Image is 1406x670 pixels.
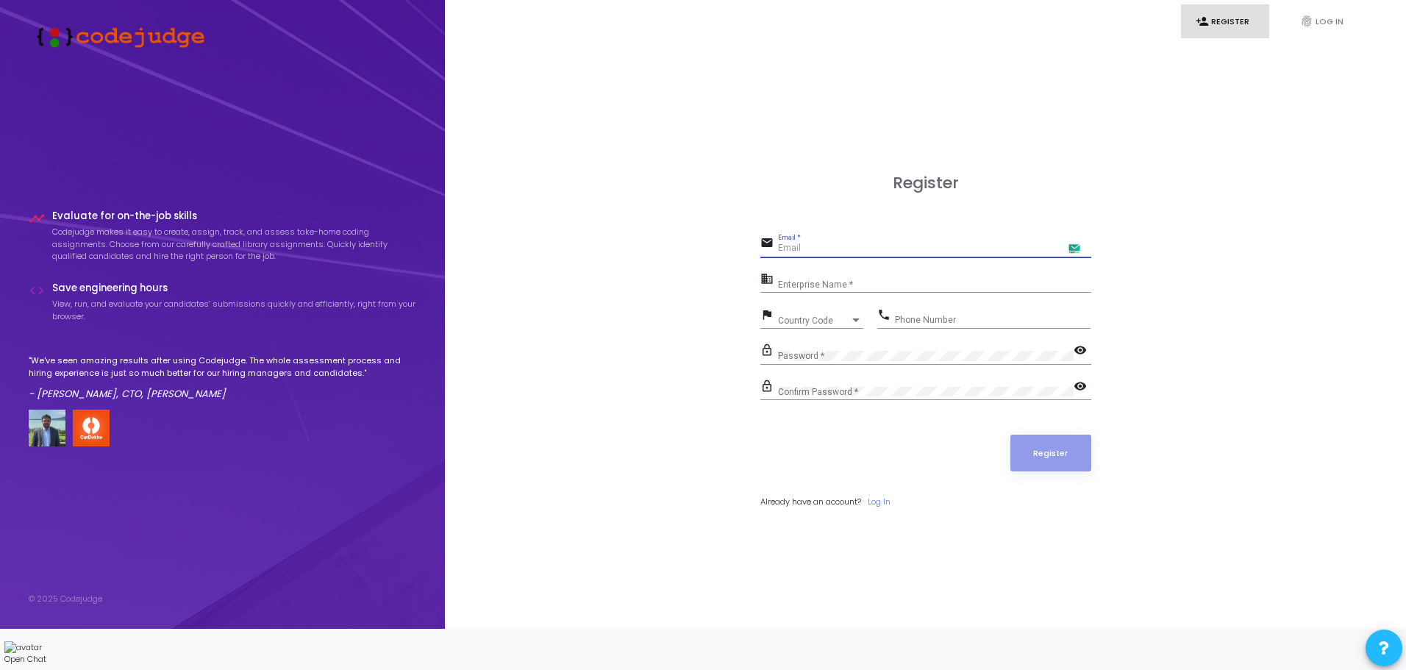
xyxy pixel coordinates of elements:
[29,282,45,299] i: code
[760,174,1091,193] h3: Register
[760,271,778,289] mat-icon: business
[1010,435,1091,471] button: Register
[52,226,417,263] p: Codejudge makes it easy to create, assign, track, and assess take-home coding assignments. Choose...
[52,298,417,322] p: View, run, and evaluate your candidates’ submissions quickly and efficiently, right from your bro...
[1285,4,1374,39] a: fingerprintLog In
[778,243,1091,254] input: Email
[760,307,778,325] mat-icon: flag
[29,354,417,379] p: "We've seen amazing results after using Codejudge. The whole assessment process and hiring experi...
[778,316,850,325] span: Country Code
[1300,15,1313,28] i: fingerprint
[29,593,102,605] div: © 2025 Codejudge
[868,496,891,508] a: Log In
[760,235,778,253] mat-icon: email
[1074,379,1091,396] mat-icon: visibility
[29,210,45,227] i: timeline
[760,496,861,507] span: Already have an account?
[1181,4,1269,39] a: person_addRegister
[760,343,778,360] mat-icon: lock_outline
[1196,15,1209,28] i: person_add
[29,410,65,446] img: user image
[778,279,1091,290] input: Enterprise Name
[760,379,778,396] mat-icon: lock_outline
[52,210,417,222] h4: Evaluate for on-the-job skills
[877,307,895,325] mat-icon: phone
[895,315,1091,325] input: Phone Number
[73,410,110,446] img: company-logo
[4,653,54,666] p: Open Chat
[4,641,42,654] img: avatar
[52,282,417,294] h4: Save engineering hours
[1074,343,1091,360] mat-icon: visibility
[29,387,226,401] em: - [PERSON_NAME], CTO, [PERSON_NAME]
